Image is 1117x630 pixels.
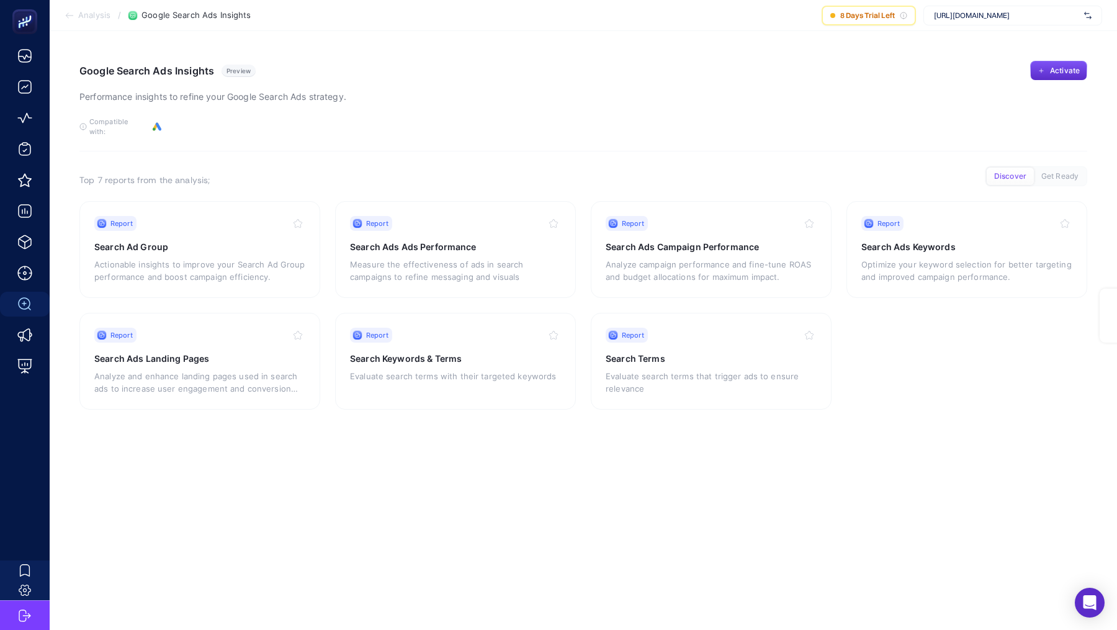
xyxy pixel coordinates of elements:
div: Open Intercom Messenger [1075,588,1105,618]
span: Report [110,330,133,340]
span: Report [877,218,900,228]
p: Optimize your keyword selection for better targeting and improved campaign performance. [861,258,1072,283]
span: Report [110,218,133,228]
h1: Google Search Ads Insights [79,65,214,77]
h3: Search Ad Group [94,241,305,253]
span: Report [366,218,388,228]
button: Discover [987,168,1034,185]
span: Report [622,330,644,340]
p: Performance insights to refine your Google Search Ads strategy. [79,89,346,104]
a: ReportSearch Ads KeywordsOptimize your keyword selection for better targeting and improved campai... [846,201,1087,298]
span: Preview [227,67,251,74]
h3: Top 7 reports from the analysis; [79,174,210,186]
p: Analyze campaign performance and fine-tune ROAS and budget allocations for maximum impact. [606,258,817,283]
h3: Search Ads Keywords [861,241,1072,253]
span: Get Ready [1041,172,1079,181]
h3: Search Keywords & Terms [350,353,561,365]
button: Get Ready [1034,168,1086,185]
p: Analyze and enhance landing pages used in search ads to increase user engagement and conversion r... [94,370,305,395]
a: ReportSearch Ads Campaign PerformanceAnalyze campaign performance and fine-tune ROAS and budget a... [591,201,832,298]
h3: Search Terms [606,353,817,365]
h3: Search Ads Landing Pages [94,353,305,365]
a: ReportSearch Ads Ads PerformanceMeasure the effectiveness of ads in search campaigns to refine me... [335,201,576,298]
p: Evaluate search terms that trigger ads to ensure relevance [606,370,817,395]
h3: Search Ads Ads Performance [350,241,561,253]
span: Activate [1050,66,1080,76]
span: Google Search Ads Insights [141,11,251,20]
a: ReportSearch TermsEvaluate search terms that trigger ads to ensure relevance [591,313,832,410]
a: ReportSearch Ads Landing PagesAnalyze and enhance landing pages used in search ads to increase us... [79,313,320,410]
p: Evaluate search terms with their targeted keywords [350,370,561,382]
span: / [118,10,121,20]
a: ReportSearch Ad GroupActionable insights to improve your Search Ad Group performance and boost ca... [79,201,320,298]
span: Analysis [78,11,110,20]
span: 8 Days Trial Left [840,11,895,20]
h3: Search Ads Campaign Performance [606,241,817,253]
span: Report [622,218,644,228]
p: Measure the effectiveness of ads in search campaigns to refine messaging and visuals [350,258,561,283]
a: ReportSearch Keywords & TermsEvaluate search terms with their targeted keywords [335,313,576,410]
p: Actionable insights to improve your Search Ad Group performance and boost campaign efficiency. [94,258,305,283]
span: Compatible with: [89,117,145,137]
span: Report [366,330,388,340]
img: svg%3e [1084,9,1092,22]
button: Activate [1030,61,1087,81]
span: Discover [994,172,1026,181]
span: [URL][DOMAIN_NAME] [934,11,1079,20]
